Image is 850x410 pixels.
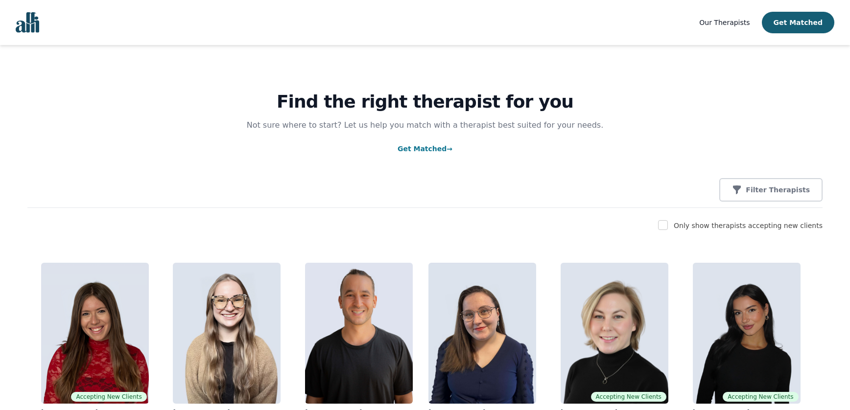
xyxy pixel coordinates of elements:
p: Filter Therapists [746,185,810,195]
img: Vanessa_McCulloch [428,263,536,404]
span: Accepting New Clients [591,392,666,402]
a: Our Therapists [699,17,750,28]
a: Get Matched [398,145,452,153]
img: Kavon_Banejad [305,263,413,404]
p: Not sure where to start? Let us help you match with a therapist best suited for your needs. [237,119,613,131]
label: Only show therapists accepting new clients [674,222,823,229]
img: Alisha_Levine [41,263,149,404]
img: alli logo [16,12,39,33]
h1: Find the right therapist for you [27,92,823,112]
img: Faith_Woodley [173,263,281,404]
button: Get Matched [762,12,834,33]
span: Accepting New Clients [723,392,798,402]
img: Jocelyn_Crawford [561,263,668,404]
span: → [447,145,452,153]
span: Accepting New Clients [71,392,146,402]
span: Our Therapists [699,19,750,26]
img: Alyssa_Tweedie [693,263,801,404]
button: Filter Therapists [719,178,823,202]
